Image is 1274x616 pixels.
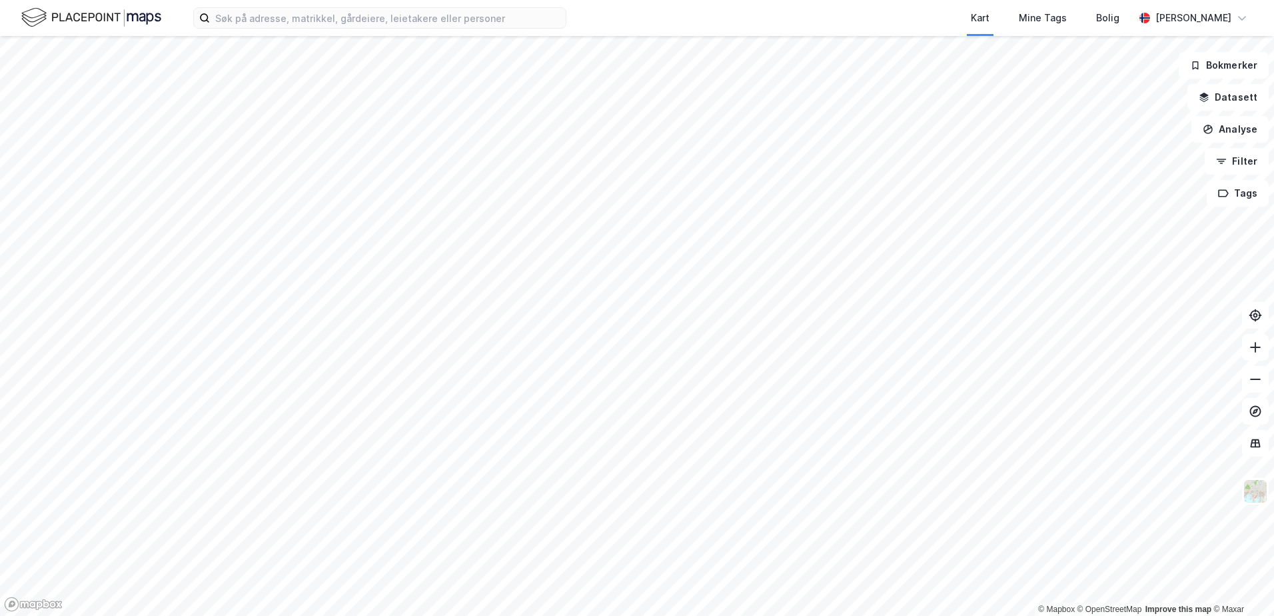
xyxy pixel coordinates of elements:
[21,6,161,29] img: logo.f888ab2527a4732fd821a326f86c7f29.svg
[1145,605,1211,614] a: Improve this map
[971,10,989,26] div: Kart
[210,8,566,28] input: Søk på adresse, matrikkel, gårdeiere, leietakere eller personer
[1243,479,1268,504] img: Z
[1077,605,1142,614] a: OpenStreetMap
[1187,84,1269,111] button: Datasett
[1207,552,1274,616] div: Kontrollprogram for chat
[1038,605,1075,614] a: Mapbox
[1207,552,1274,616] iframe: Chat Widget
[1019,10,1067,26] div: Mine Tags
[4,597,63,612] a: Mapbox homepage
[1096,10,1119,26] div: Bolig
[1191,116,1269,143] button: Analyse
[1205,148,1269,175] button: Filter
[1155,10,1231,26] div: [PERSON_NAME]
[1207,180,1269,207] button: Tags
[1179,52,1269,79] button: Bokmerker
